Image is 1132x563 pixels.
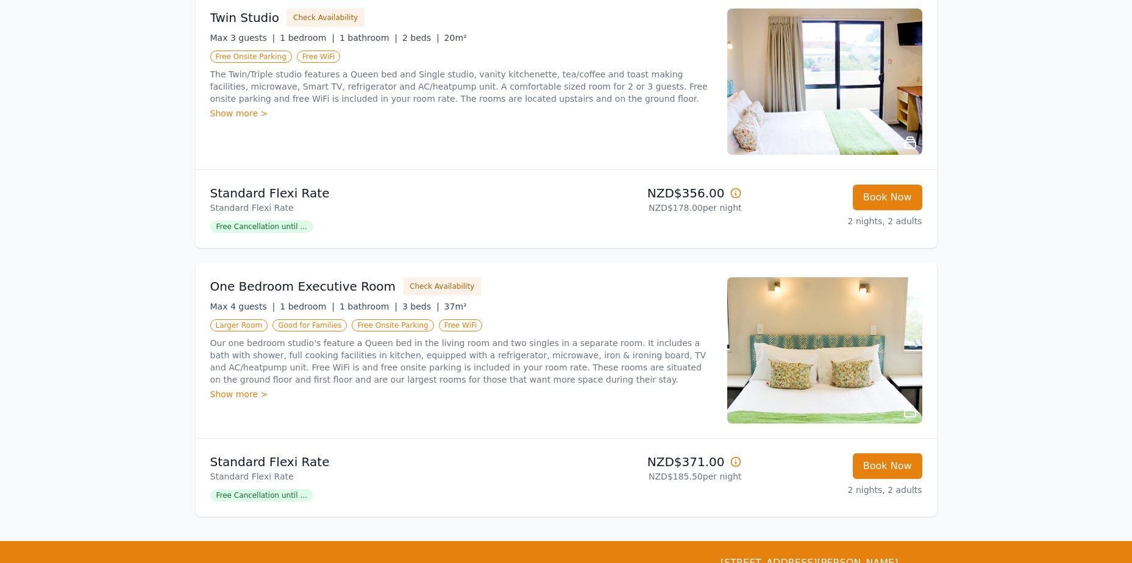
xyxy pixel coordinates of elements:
span: Free WiFi [297,51,341,63]
span: 2 beds | [402,33,440,43]
span: 1 bathroom | [340,302,397,311]
p: NZD$356.00 [571,185,742,202]
p: Standard Flexi Rate [210,453,561,470]
button: Check Availability [403,277,481,296]
span: Max 4 guests | [210,302,276,311]
span: Free Onsite Parking [352,319,433,331]
span: 37m² [444,302,467,311]
span: 1 bedroom | [280,33,335,43]
h3: Twin Studio [210,9,280,26]
span: Good for Families [272,319,347,331]
div: Show more > [210,388,713,400]
p: The Twin/Triple studio features a Queen bed and Single studio, vanity kitchenette, tea/coffee and... [210,68,713,105]
span: 20m² [444,33,467,43]
p: Standard Flexi Rate [210,470,561,483]
button: Book Now [853,185,922,210]
button: Check Availability [287,9,365,27]
span: Free Onsite Parking [210,51,292,63]
span: 1 bathroom | [340,33,397,43]
p: Standard Flexi Rate [210,185,561,202]
p: NZD$185.50 per night [571,470,742,483]
p: Standard Flexi Rate [210,202,561,214]
span: Free Cancellation until ... [210,221,313,233]
span: Max 3 guests | [210,33,276,43]
span: 3 beds | [402,302,440,311]
button: Book Now [853,453,922,479]
p: Our one bedroom studio's feature a Queen bed in the living room and two singles in a separate roo... [210,337,713,386]
p: NZD$371.00 [571,453,742,470]
p: NZD$178.00 per night [571,202,742,214]
span: Free WiFi [439,319,483,331]
p: 2 nights, 2 adults [752,484,922,496]
span: Free Cancellation until ... [210,489,313,501]
h3: One Bedroom Executive Room [210,278,396,295]
div: Show more > [210,107,713,119]
span: Larger Room [210,319,268,331]
span: 1 bedroom | [280,302,335,311]
p: 2 nights, 2 adults [752,215,922,227]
